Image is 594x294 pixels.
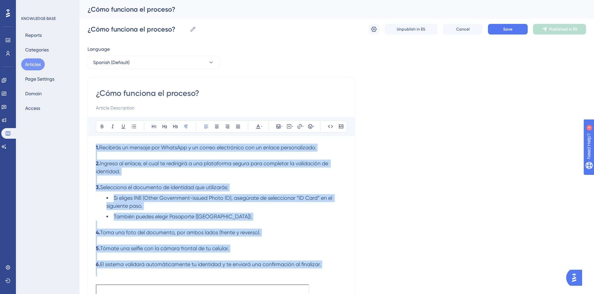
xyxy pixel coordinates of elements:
input: Article Name [88,25,187,34]
strong: 2. [96,160,100,167]
strong: 6. [96,261,100,267]
span: Save [503,27,512,32]
strong: 5. [96,245,100,252]
span: Recibirás un mensaje por WhatsApp y un correo electrónico con un enlace personalizado. [99,144,316,151]
span: El sistema validará automáticamente tu identidad y te enviará una confirmación al finalizar. [100,261,321,267]
span: Unpublish in ES [397,27,425,32]
span: Toma una foto del documento, por ambos lados (frente y reverso). [100,229,261,236]
strong: 4. [96,229,100,236]
div: 4 [46,3,48,9]
button: Articles [21,58,45,70]
span: Tómate una selfie con la cámara frontal de tu celular. [100,245,229,252]
button: Spanish (Default) [88,56,220,69]
input: Article Title [96,88,347,99]
iframe: UserGuiding AI Assistant Launcher [566,268,586,288]
span: Si eliges INE (Other Government-issued Photo ID), asegúrate de seleccionar “ID Card” en el siguie... [106,195,333,209]
button: Access [21,102,44,114]
span: Cancel [456,27,470,32]
button: Cancel [443,24,483,35]
button: Save [488,24,528,35]
div: ¿Cómo funciona el proceso? [88,5,569,14]
span: Language [88,45,110,53]
div: KNOWLEDGE BASE [21,16,56,21]
button: Page Settings [21,73,58,85]
span: También puedes elegir Pasaporte ([GEOGRAPHIC_DATA]). [114,213,252,220]
strong: 3. [96,184,100,190]
span: Spanish (Default) [93,58,130,66]
span: Need Help? [16,2,41,10]
button: Domain [21,88,46,100]
button: Published in ES [533,24,586,35]
button: Categories [21,44,53,56]
button: Unpublish in ES [385,24,438,35]
input: Article Description [96,104,347,112]
span: Published in ES [549,27,577,32]
span: Ingresa al enlace, el cual te redirigirá a una plataforma segura para completar la validación de ... [96,160,329,175]
span: Selecciona el documento de identidad que utilizarás: [100,184,228,190]
button: Reports [21,29,46,41]
strong: 1. [96,144,99,151]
